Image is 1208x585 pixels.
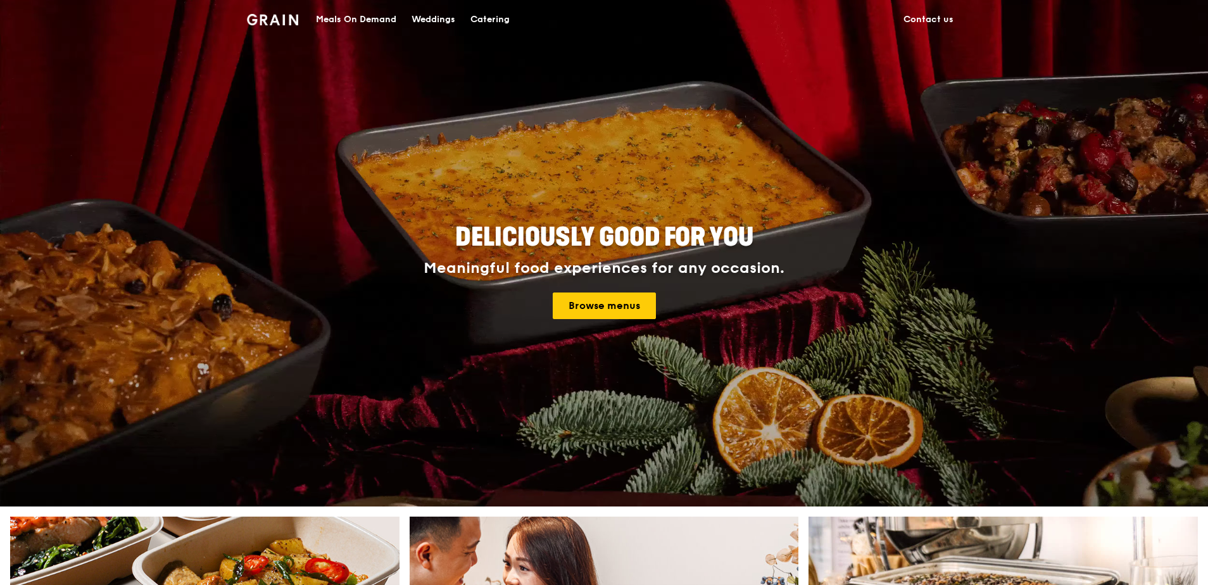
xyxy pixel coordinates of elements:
[316,1,396,39] div: Meals On Demand
[455,222,753,253] span: Deliciously good for you
[376,260,832,277] div: Meaningful food experiences for any occasion.
[470,1,510,39] div: Catering
[404,1,463,39] a: Weddings
[553,292,656,319] a: Browse menus
[247,14,298,25] img: Grain
[412,1,455,39] div: Weddings
[896,1,961,39] a: Contact us
[463,1,517,39] a: Catering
